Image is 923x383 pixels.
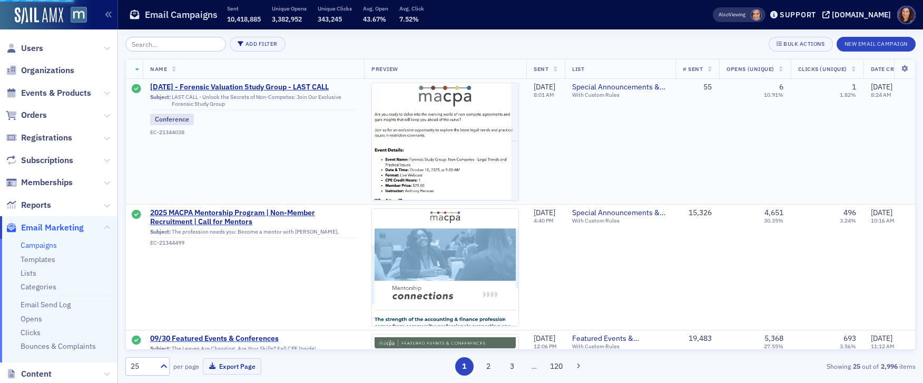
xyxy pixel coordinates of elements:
[769,37,832,52] button: Bulk Actions
[871,217,895,224] time: 10:16 AM
[871,65,912,73] span: Date Created
[272,5,307,12] p: Unique Opens
[21,314,42,324] a: Opens
[534,342,557,350] time: 12:06 PM
[6,65,74,76] a: Organizations
[21,300,71,309] a: Email Send Log
[272,15,302,23] span: 3,382,952
[527,361,542,371] span: …
[150,83,357,92] a: [DATE] - Forensic Valuation Study Group - LAST CALL
[15,7,63,24] img: SailAMX
[150,239,357,246] div: EC-21344499
[203,358,261,375] button: Export Page
[779,83,783,92] div: 6
[726,65,774,73] span: Opens (Unique)
[150,208,357,227] a: 2025 MACPA Mentorship Program | Non-Member Recruitment | Call for Mentors
[840,217,856,224] div: 3.24%
[230,37,286,52] button: Add Filter
[21,177,73,188] span: Memberships
[871,334,892,343] span: [DATE]
[572,83,668,92] a: Special Announcements & Special Event Invitations
[150,334,357,344] a: 09/30 Featured Events & Conferences
[21,132,72,144] span: Registrations
[534,208,555,217] span: [DATE]
[21,155,73,166] span: Subscriptions
[572,217,668,224] div: With Custom Rules
[21,65,74,76] span: Organizations
[6,222,84,234] a: Email Marketing
[150,129,357,136] div: EC-21344038
[132,84,141,95] div: Sent
[871,342,895,350] time: 11:12 AM
[783,41,824,47] div: Bulk Actions
[125,37,226,52] input: Search…
[534,91,554,98] time: 8:01 AM
[843,208,856,218] div: 496
[534,65,548,73] span: Sent
[572,334,668,344] a: Featured Events & Conferences — Weekly Publication
[764,92,783,98] div: 10.91%
[840,343,856,350] div: 3.56%
[150,94,171,107] span: Subject:
[6,177,73,188] a: Memberships
[6,199,51,211] a: Reports
[764,208,783,218] div: 4,651
[63,7,87,25] a: View Homepage
[503,357,522,376] button: 3
[780,10,816,19] div: Support
[534,334,555,343] span: [DATE]
[837,38,916,48] a: New Email Campaign
[840,92,856,98] div: 1.82%
[71,7,87,23] img: SailAMX
[683,83,712,92] div: 55
[534,82,555,92] span: [DATE]
[764,343,783,350] div: 27.55%
[572,92,668,98] div: With Custom Rules
[399,5,424,12] p: Avg. Click
[6,109,47,121] a: Orders
[871,82,892,92] span: [DATE]
[822,11,895,18] button: [DOMAIN_NAME]
[318,5,352,12] p: Unique Clicks
[21,341,96,351] a: Bounces & Complaints
[150,228,357,238] div: The profession needs you: Become a mentor with [PERSON_NAME].
[6,87,91,99] a: Events & Products
[21,282,56,291] a: Categories
[764,217,783,224] div: 30.35%
[6,43,43,54] a: Users
[371,65,398,73] span: Preview
[173,361,199,371] label: per page
[21,87,91,99] span: Events & Products
[871,91,891,98] time: 8:24 AM
[318,15,342,23] span: 343,245
[751,9,762,21] span: Katie Foo
[6,132,72,144] a: Registrations
[21,255,55,264] a: Templates
[837,37,916,52] button: New Email Campaign
[150,65,167,73] span: Name
[832,10,891,19] div: [DOMAIN_NAME]
[572,65,584,73] span: List
[572,208,668,218] a: Special Announcements & Special Event Invitations
[719,11,745,18] span: Viewing
[534,217,554,224] time: 4:40 PM
[851,361,862,371] strong: 25
[150,345,357,355] div: The Leaves Are Changing, Are Your Skills? Fall CPE Inside!
[21,222,84,234] span: Email Marketing
[572,343,668,350] div: With Custom Rules
[21,240,57,250] a: Campaigns
[879,361,899,371] strong: 2,996
[399,15,419,23] span: 7.52%
[21,109,47,121] span: Orders
[150,228,171,235] span: Subject:
[897,6,916,24] span: Profile
[150,345,171,352] span: Subject:
[227,5,261,12] p: Sent
[21,199,51,211] span: Reports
